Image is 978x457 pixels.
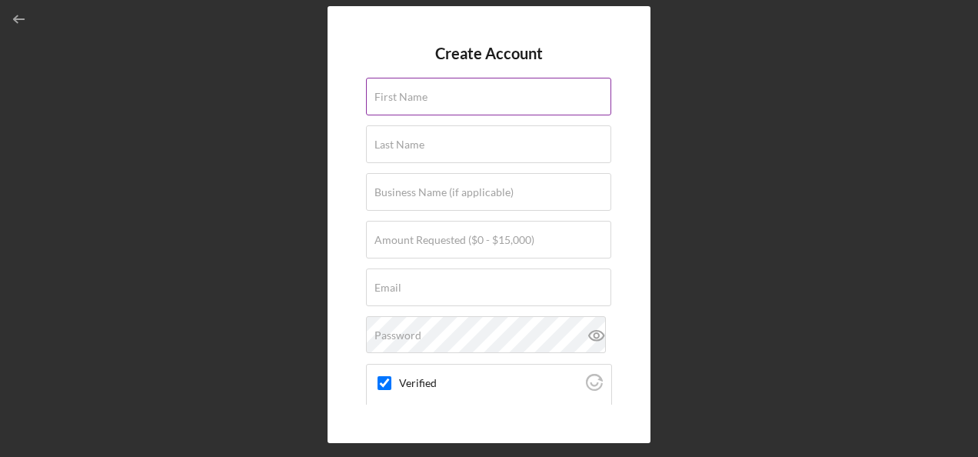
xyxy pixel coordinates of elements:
[561,403,603,416] a: Visit Altcha.org
[374,91,427,103] label: First Name
[374,138,424,151] label: Last Name
[586,380,603,393] a: Visit Altcha.org
[501,404,603,416] div: Protected by
[374,234,534,246] label: Amount Requested ($0 - $15,000)
[374,186,514,198] label: Business Name (if applicable)
[399,377,581,389] label: Verified
[435,45,543,62] h4: Create Account
[374,282,401,294] label: Email
[374,329,421,342] label: Password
